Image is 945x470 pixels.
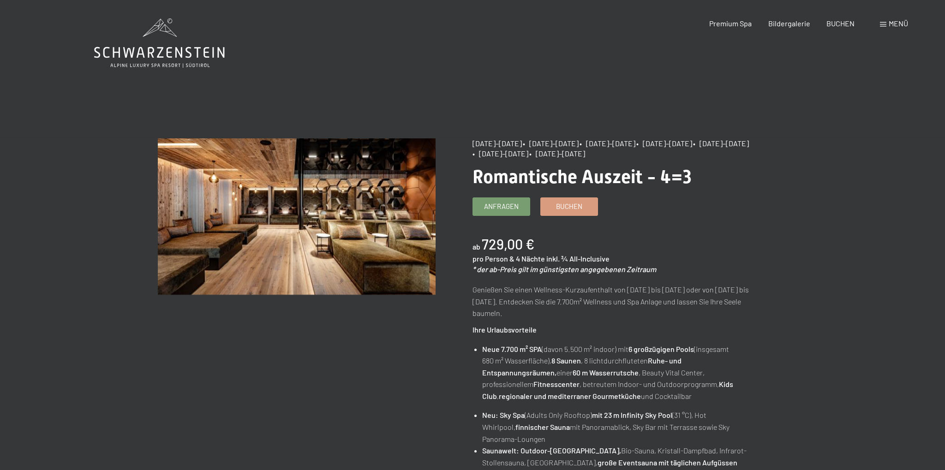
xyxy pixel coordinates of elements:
li: (Adults Only Rooftop) (31 °C), Hot Whirlpool, mit Panoramablick, Sky Bar mit Terrasse sowie Sky P... [482,409,751,445]
em: * der ab-Preis gilt im günstigsten angegebenen Zeitraum [472,265,656,274]
strong: 8 Saunen [551,356,581,365]
span: • [DATE]–[DATE] [636,139,692,148]
span: ab [472,242,480,251]
span: • [DATE]–[DATE] [580,139,635,148]
span: 4 Nächte [516,254,545,263]
strong: Neu: Sky Spa [482,411,525,419]
span: • [DATE]–[DATE] [693,139,749,148]
strong: Fitnesscenter [533,380,580,388]
p: Genießen Sie einen Wellness-Kurzaufenthalt von [DATE] bis [DATE] oder von [DATE] bis [DATE]. Entd... [472,284,751,319]
strong: Kids Club [482,380,733,400]
a: BUCHEN [826,19,855,28]
strong: 60 m Wasserrutsche [573,368,639,377]
span: • [DATE]–[DATE] [523,139,579,148]
strong: finnischer Sauna [515,422,570,431]
li: (davon 5.500 m² indoor) mit (insgesamt 680 m² Wasserfläche), , 8 lichtdurchfluteten einer , Beaut... [482,343,751,402]
span: Menü [889,19,908,28]
span: Romantische Auszeit - 4=3 [472,166,692,188]
b: 729,00 € [482,236,534,252]
a: Anfragen [473,198,530,215]
a: Premium Spa [709,19,752,28]
strong: mit 23 m Infinity Sky Pool [592,411,672,419]
strong: Neue 7.700 m² SPA [482,345,542,353]
span: pro Person & [472,254,514,263]
span: • [DATE]–[DATE] [472,149,528,158]
strong: Saunawelt: Outdoor-[GEOGRAPHIC_DATA], [482,446,621,455]
a: Bildergalerie [768,19,810,28]
strong: große Eventsauna mit täglichen Aufgüssen [598,458,737,467]
span: inkl. ¾ All-Inclusive [546,254,610,263]
span: Anfragen [484,202,519,211]
strong: Ihre Urlaubsvorteile [472,325,537,334]
a: Buchen [541,198,598,215]
span: Buchen [556,202,582,211]
span: [DATE]–[DATE] [472,139,522,148]
strong: regionaler und mediterraner Gourmetküche [499,392,641,400]
strong: Ruhe- und Entspannungsräumen, [482,356,682,377]
strong: 6 großzügigen Pools [628,345,694,353]
img: Romantische Auszeit - 4=3 [158,138,436,295]
span: • [DATE]–[DATE] [529,149,585,158]
li: Bio-Sauna, Kristall-Dampfbad, Infrarot-Stollensauna, [GEOGRAPHIC_DATA], [482,445,751,468]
